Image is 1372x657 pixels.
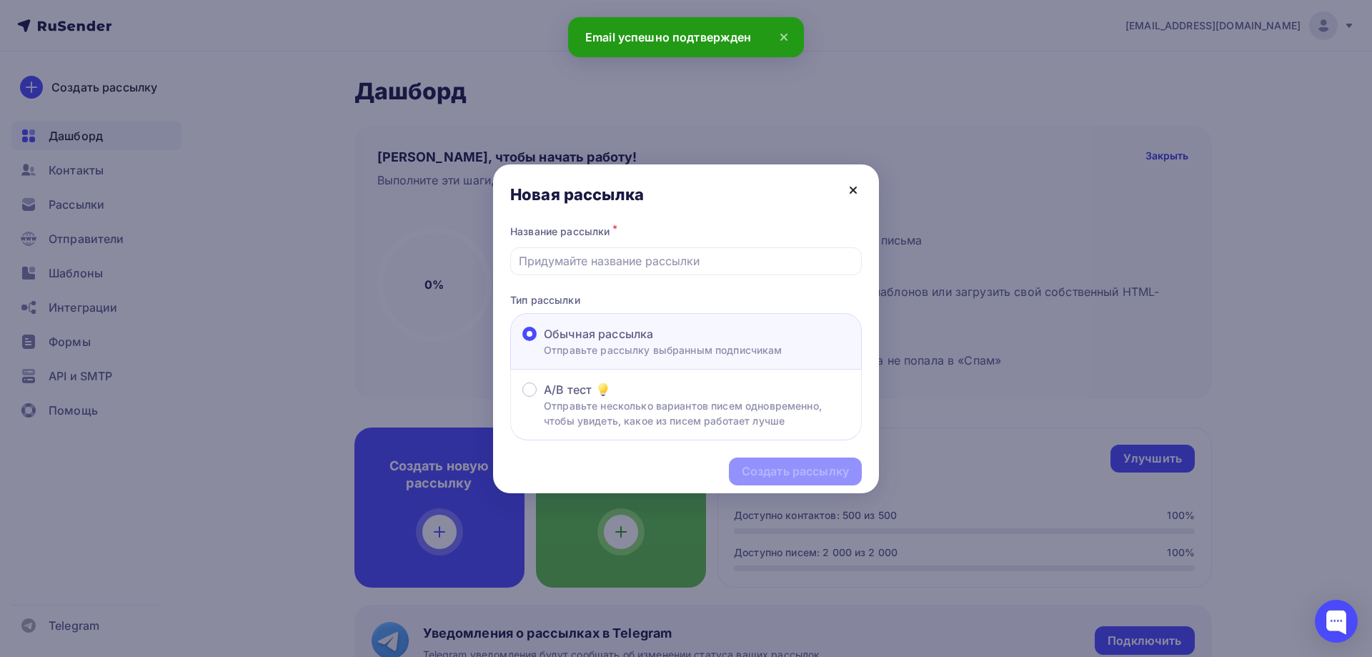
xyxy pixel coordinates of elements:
[510,184,644,204] div: Новая рассылка
[544,398,850,428] p: Отправьте несколько вариантов писем одновременно, чтобы увидеть, какое из писем работает лучше
[544,325,653,342] span: Обычная рассылка
[519,252,854,270] input: Придумайте название рассылки
[510,292,862,307] p: Тип рассылки
[510,222,862,242] div: Название рассылки
[544,342,782,357] p: Отправьте рассылку выбранным подписчикам
[544,381,592,398] span: A/B тест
